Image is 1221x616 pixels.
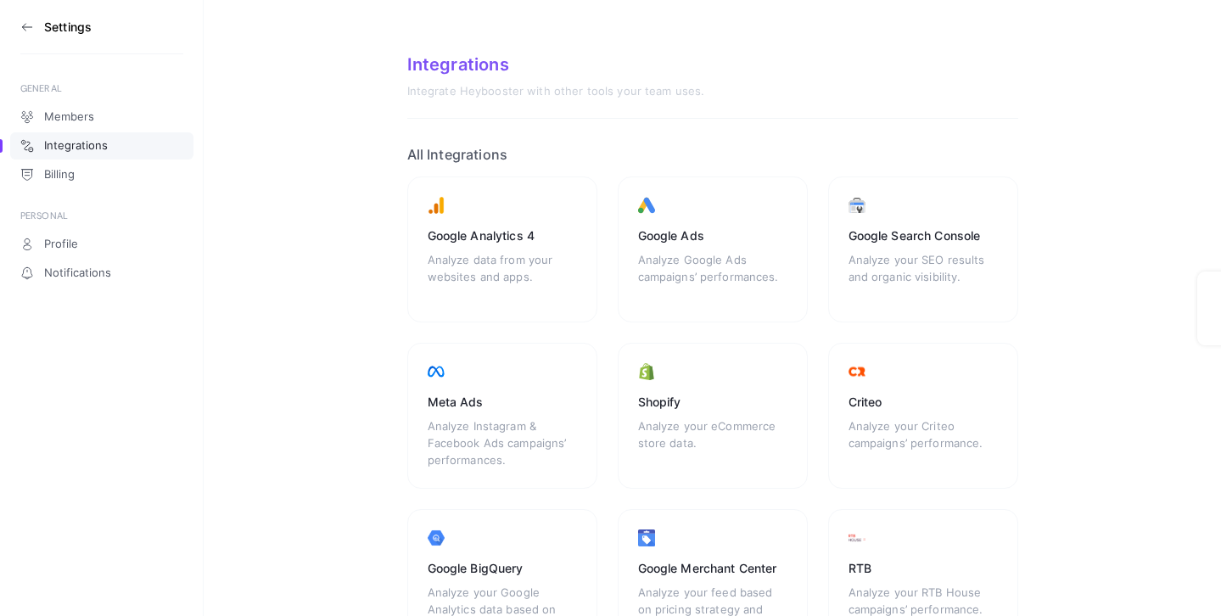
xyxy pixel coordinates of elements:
div: Google Ads [638,227,787,244]
div: Analyze your Criteo campaigns’ performance. [849,417,998,468]
div: Integrations [407,54,1018,75]
div: Google Merchant Center [638,560,787,577]
div: Analyze data from your websites and apps. [428,251,577,302]
a: Integrations [10,132,193,160]
span: Notifications [44,266,111,280]
div: Analyze your SEO results and organic visibility. [849,251,998,302]
div: Google BigQuery [428,560,577,577]
a: Profile [10,231,193,258]
div: Integrate Heybooster with other tools your team uses. [407,85,1018,98]
span: Integrations [44,139,108,153]
div: Meta Ads [428,394,577,411]
h3: Settings [44,20,92,34]
h2: All Integrations [407,146,1018,163]
div: GENERAL [20,81,183,95]
div: RTB [849,560,998,577]
div: Criteo [849,394,998,411]
div: Shopify [638,394,787,411]
div: Analyze Instagram & Facebook Ads campaigns’ performances. [428,417,577,468]
a: Members [10,104,193,131]
span: Members [44,110,94,124]
span: Billing [44,168,75,182]
span: Profile [44,238,78,251]
div: Analyze Google Ads campaigns’ performances. [638,251,787,302]
a: Billing [10,161,193,188]
div: Google Search Console [849,227,998,244]
div: PERSONAL [20,209,183,222]
a: Notifications [10,260,193,287]
div: Analyze your eCommerce store data. [638,417,787,468]
div: Google Analytics 4 [428,227,577,244]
